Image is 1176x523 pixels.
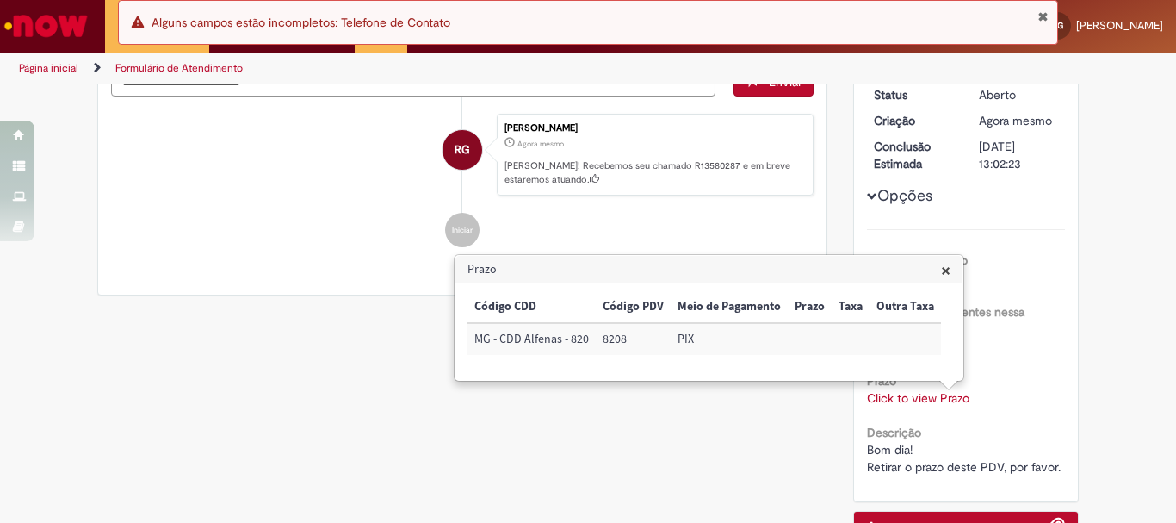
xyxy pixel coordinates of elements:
td: Outra Taxa: [870,323,941,355]
span: Agora mesmo [517,139,564,149]
span: Alguns campos estão incompletos: Telefone de Contato [152,15,450,30]
div: Prazo [454,254,964,382]
th: Outra Taxa [870,291,941,323]
div: [PERSON_NAME] [504,123,804,134]
button: Fechar Notificação [1037,9,1049,23]
span: × [941,258,950,282]
td: Prazo: [788,323,832,355]
span: [PERSON_NAME] [1076,18,1163,33]
b: Quantidade de clientes nessa solicitação [867,304,1024,337]
span: Agora mesmo [979,113,1052,128]
div: Roberth Danilo Barbosa Goncalves [443,130,482,170]
dt: Conclusão Estimada [861,138,967,172]
dt: Criação [861,112,967,129]
th: Prazo [788,291,832,323]
a: Formulário de Atendimento [115,61,243,75]
ul: Trilhas de página [13,53,771,84]
b: Prazo [867,373,896,389]
div: 30/09/2025 10:02:19 [979,112,1059,129]
span: RG [455,129,470,171]
a: Página inicial [19,61,78,75]
td: Meio de Pagamento: PIX [671,323,788,355]
b: Tipo de solicitação [867,252,968,268]
time: 30/09/2025 10:02:19 [979,113,1052,128]
div: Aberto [979,86,1059,103]
dt: Status [861,86,967,103]
b: Descrição [867,425,921,440]
div: [DATE] 13:02:23 [979,138,1059,172]
th: Taxa [832,291,870,323]
img: ServiceNow [2,9,90,43]
p: [PERSON_NAME]! Recebemos seu chamado R13580287 e em breve estaremos atuando. [504,159,804,186]
ul: Histórico de tíquete [111,97,814,265]
th: Código PDV [596,291,671,323]
td: Código PDV: 8208 [596,323,671,355]
h3: Prazo [455,256,962,283]
th: Código CDD [467,291,596,323]
time: 30/09/2025 10:02:19 [517,139,564,149]
button: Close [941,261,950,279]
li: Roberth Danilo Barbosa Goncalves [111,114,814,196]
td: Código CDD: MG - CDD Alfenas - 820 [467,323,596,355]
span: Enviar [769,74,802,90]
td: Taxa: [832,323,870,355]
a: Click to view Prazo [867,390,969,406]
th: Meio de Pagamento [671,291,788,323]
span: Bom dia! Retirar o prazo deste PDV, por favor. [867,442,1061,475]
